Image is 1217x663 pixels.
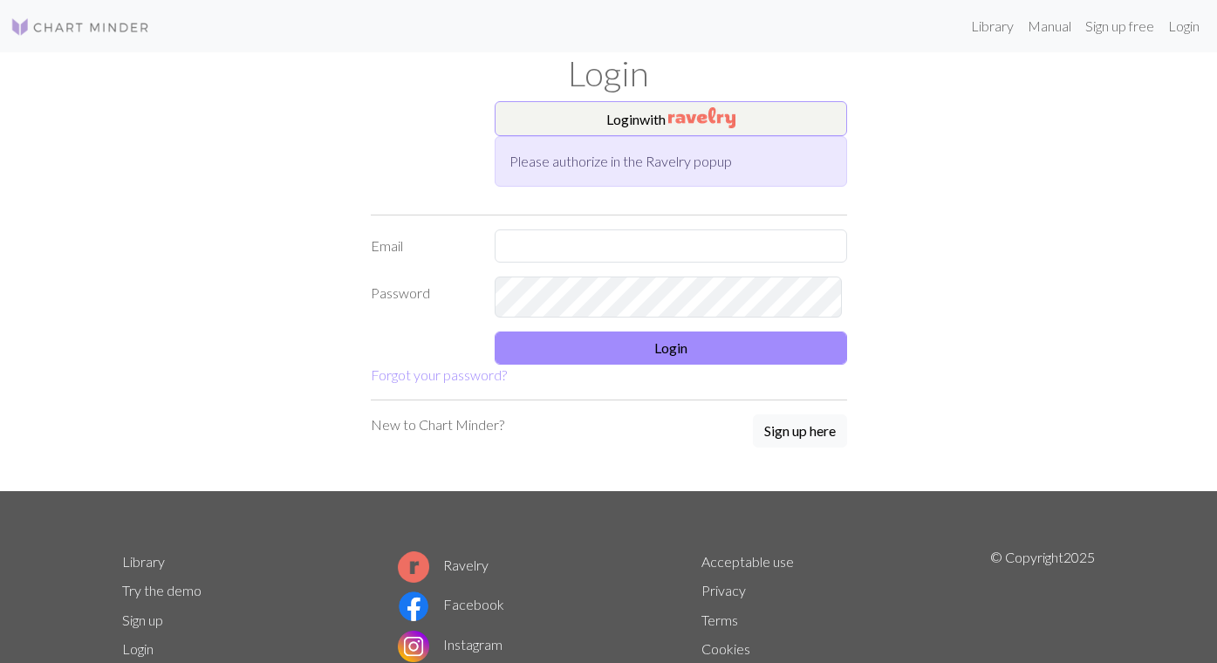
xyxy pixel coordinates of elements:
[122,553,165,570] a: Library
[701,612,738,628] a: Terms
[10,17,150,38] img: Logo
[701,553,794,570] a: Acceptable use
[398,551,429,583] img: Ravelry logo
[360,229,485,263] label: Email
[371,366,507,383] a: Forgot your password?
[398,591,429,622] img: Facebook logo
[112,52,1106,94] h1: Login
[495,101,847,136] button: Loginwith
[495,136,847,187] div: Please authorize in the Ravelry popup
[753,414,847,448] button: Sign up here
[964,9,1021,44] a: Library
[398,631,429,662] img: Instagram logo
[668,107,735,128] img: Ravelry
[1161,9,1207,44] a: Login
[701,640,750,657] a: Cookies
[398,636,503,653] a: Instagram
[122,640,154,657] a: Login
[1021,9,1078,44] a: Manual
[701,582,746,598] a: Privacy
[753,414,847,449] a: Sign up here
[371,414,504,435] p: New to Chart Minder?
[122,582,202,598] a: Try the demo
[398,557,489,573] a: Ravelry
[398,596,504,612] a: Facebook
[1078,9,1161,44] a: Sign up free
[495,331,847,365] button: Login
[360,277,485,318] label: Password
[122,612,163,628] a: Sign up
